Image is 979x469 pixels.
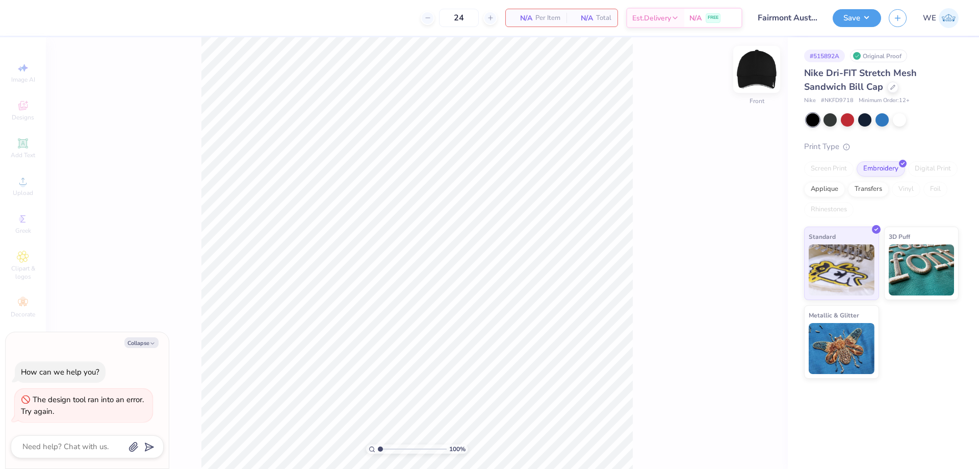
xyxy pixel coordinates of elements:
[809,231,836,242] span: Standard
[449,445,466,454] span: 100 %
[21,394,144,416] div: The design tool ran into an error. Try again.
[632,13,671,23] span: Est. Delivery
[923,12,936,24] span: WE
[804,50,845,62] div: # 515892A
[21,367,99,377] div: How can we help you?
[804,96,816,105] span: Nike
[857,161,905,177] div: Embroidery
[889,231,910,242] span: 3D Puff
[859,96,910,105] span: Minimum Order: 12 +
[512,13,532,23] span: N/A
[804,202,854,217] div: Rhinestones
[535,13,560,23] span: Per Item
[889,244,955,295] img: 3D Puff
[804,161,854,177] div: Screen Print
[923,8,959,28] a: WE
[923,182,947,197] div: Foil
[804,141,959,153] div: Print Type
[809,323,874,374] img: Metallic & Glitter
[892,182,920,197] div: Vinyl
[439,9,479,27] input: – –
[848,182,889,197] div: Transfers
[821,96,854,105] span: # NKFD9718
[804,182,845,197] div: Applique
[708,14,718,21] span: FREE
[850,50,907,62] div: Original Proof
[736,49,777,90] img: Front
[939,8,959,28] img: Werrine Empeynado
[124,337,159,348] button: Collapse
[689,13,702,23] span: N/A
[750,8,825,28] input: Untitled Design
[809,310,859,320] span: Metallic & Glitter
[750,96,764,106] div: Front
[804,67,917,93] span: Nike Dri-FIT Stretch Mesh Sandwich Bill Cap
[573,13,593,23] span: N/A
[809,244,874,295] img: Standard
[833,9,881,27] button: Save
[596,13,611,23] span: Total
[908,161,958,177] div: Digital Print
